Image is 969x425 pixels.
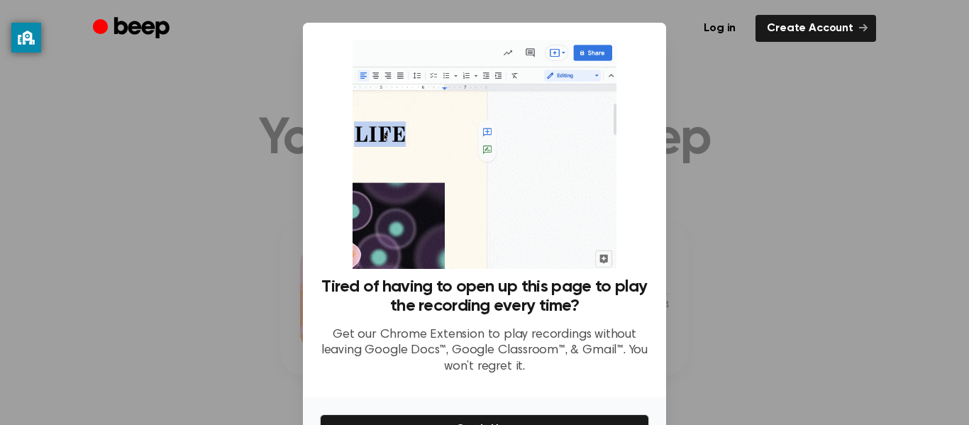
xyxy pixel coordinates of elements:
a: Create Account [755,15,876,42]
a: Beep [93,15,173,43]
button: privacy banner [11,23,41,53]
h3: Tired of having to open up this page to play the recording every time? [320,277,649,316]
p: Get our Chrome Extension to play recordings without leaving Google Docs™, Google Classroom™, & Gm... [320,327,649,375]
a: Log in [692,15,747,42]
img: Beep extension in action [353,40,616,269]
